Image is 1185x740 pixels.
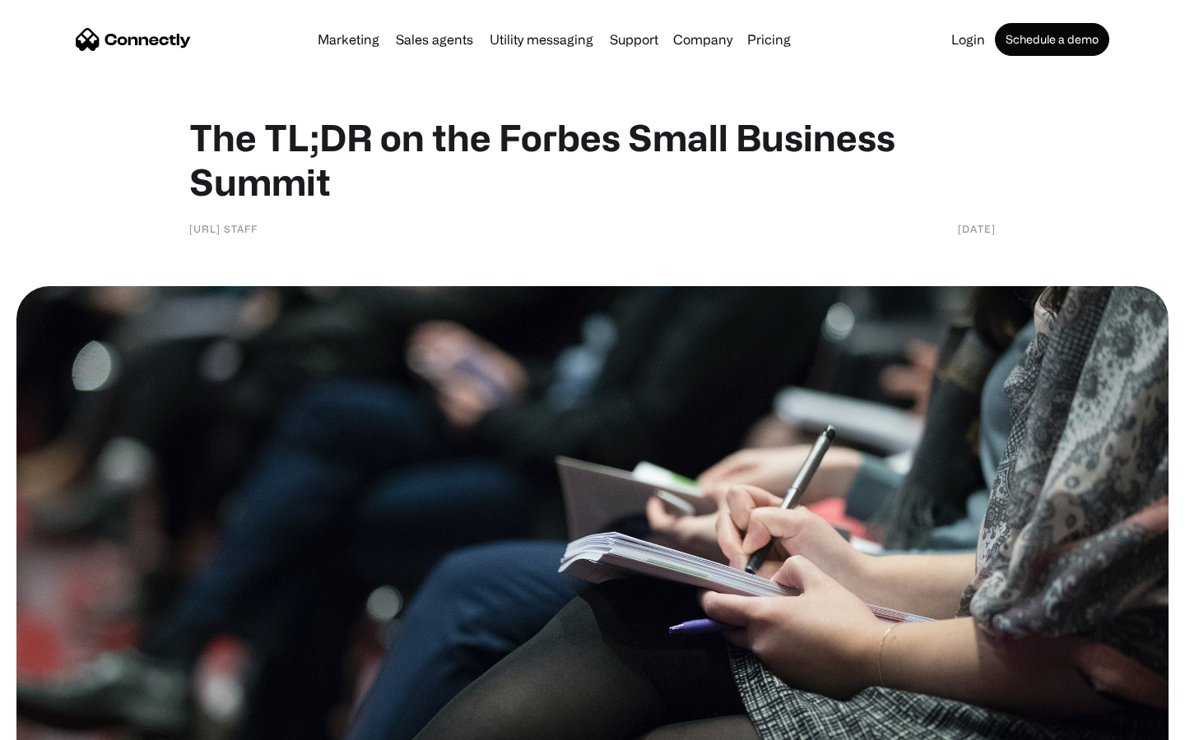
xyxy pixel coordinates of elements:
[389,33,480,46] a: Sales agents
[995,23,1109,56] a: Schedule a demo
[483,33,600,46] a: Utility messaging
[603,33,665,46] a: Support
[741,33,797,46] a: Pricing
[311,33,386,46] a: Marketing
[958,220,996,237] div: [DATE]
[16,711,99,734] aside: Language selected: English
[673,28,732,51] div: Company
[189,220,258,237] div: [URL] Staff
[189,115,996,204] h1: The TL;DR on the Forbes Small Business Summit
[945,33,992,46] a: Login
[33,711,99,734] ul: Language list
